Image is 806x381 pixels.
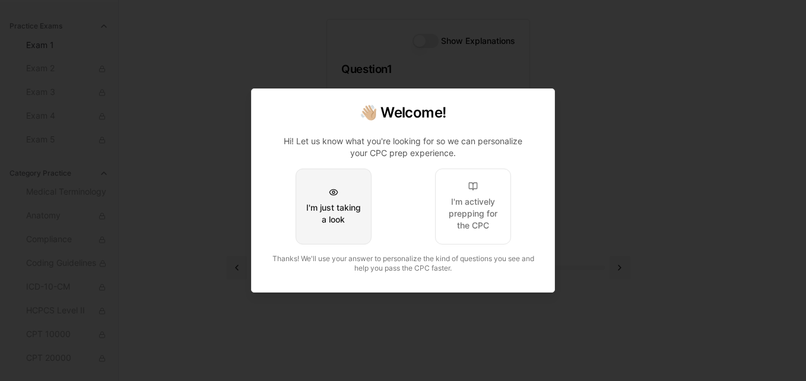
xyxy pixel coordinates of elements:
[435,169,511,245] button: I'm actively prepping for the CPC
[296,169,372,245] button: I'm just taking a look
[266,103,540,122] h2: 👋🏼 Welcome!
[445,196,501,231] div: I'm actively prepping for the CPC
[272,254,534,272] span: Thanks! We'll use your answer to personalize the kind of questions you see and help you pass the ...
[275,135,531,159] p: Hi! Let us know what you're looking for so we can personalize your CPC prep experience.
[306,202,361,226] div: I'm just taking a look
